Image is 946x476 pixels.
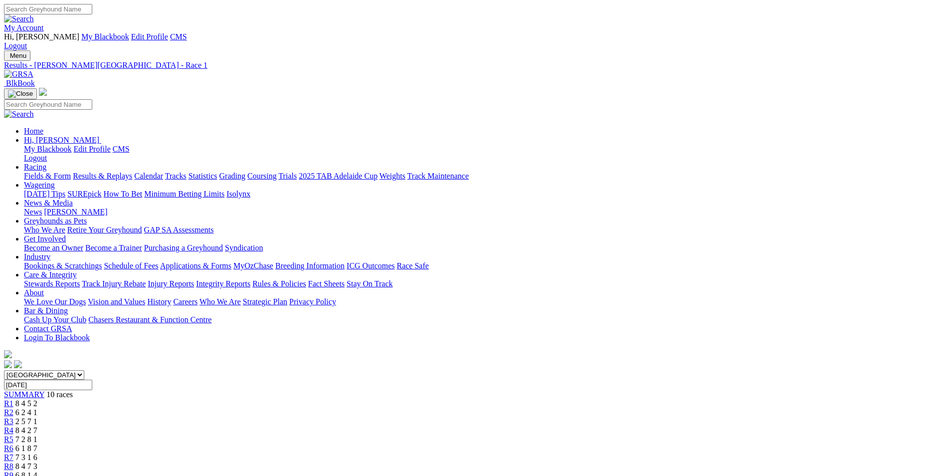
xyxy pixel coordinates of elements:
span: 8 4 7 3 [15,462,37,471]
a: SUREpick [67,190,101,198]
a: Results & Replays [73,172,132,180]
span: 6 2 4 1 [15,408,37,417]
img: Close [8,90,33,98]
a: CMS [113,145,130,153]
a: My Blackbook [24,145,72,153]
span: 6 1 8 7 [15,444,37,453]
a: Greyhounds as Pets [24,217,87,225]
a: Coursing [247,172,277,180]
a: BlkBook [4,79,35,87]
a: Syndication [225,243,263,252]
a: Wagering [24,181,55,189]
div: Wagering [24,190,942,199]
a: R2 [4,408,13,417]
a: Bookings & Scratchings [24,261,102,270]
div: Hi, [PERSON_NAME] [24,145,942,163]
a: Stewards Reports [24,279,80,288]
span: BlkBook [6,79,35,87]
a: Trials [278,172,297,180]
span: 7 3 1 6 [15,453,37,462]
div: Industry [24,261,942,270]
a: Careers [173,297,197,306]
span: 10 races [46,390,73,399]
a: Become a Trainer [85,243,142,252]
span: R1 [4,399,13,408]
a: My Blackbook [81,32,129,41]
button: Toggle navigation [4,88,37,99]
a: My Account [4,23,44,32]
a: R6 [4,444,13,453]
a: Purchasing a Greyhound [144,243,223,252]
div: About [24,297,942,306]
div: Care & Integrity [24,279,942,288]
a: Login To Blackbook [24,333,90,342]
a: Chasers Restaurant & Function Centre [88,315,211,324]
img: GRSA [4,70,33,79]
a: GAP SA Assessments [144,226,214,234]
a: Statistics [189,172,217,180]
a: Tracks [165,172,187,180]
a: CMS [170,32,187,41]
a: Retire Your Greyhound [67,226,142,234]
span: Menu [10,52,26,59]
a: How To Bet [104,190,143,198]
img: logo-grsa-white.png [4,350,12,358]
a: SUMMARY [4,390,44,399]
div: Results - [PERSON_NAME][GEOGRAPHIC_DATA] - Race 1 [4,61,942,70]
a: Track Injury Rebate [82,279,146,288]
a: Grading [219,172,245,180]
div: My Account [4,32,942,50]
div: Racing [24,172,942,181]
a: Integrity Reports [196,279,250,288]
a: Who We Are [199,297,241,306]
span: 8 4 5 2 [15,399,37,408]
a: Stay On Track [347,279,392,288]
a: R4 [4,426,13,435]
a: Fields & Form [24,172,71,180]
span: 7 2 8 1 [15,435,37,444]
a: Racing [24,163,46,171]
a: Applications & Forms [160,261,231,270]
a: MyOzChase [233,261,273,270]
a: Logout [24,154,47,162]
a: News & Media [24,199,73,207]
span: 2 5 7 1 [15,417,37,426]
a: Calendar [134,172,163,180]
a: Cash Up Your Club [24,315,86,324]
a: Home [24,127,43,135]
a: Injury Reports [148,279,194,288]
a: Weights [379,172,405,180]
a: [DATE] Tips [24,190,65,198]
a: Industry [24,252,50,261]
img: twitter.svg [14,360,22,368]
input: Search [4,4,92,14]
img: logo-grsa-white.png [39,88,47,96]
a: R8 [4,462,13,471]
a: Contact GRSA [24,324,72,333]
input: Search [4,99,92,110]
a: Vision and Values [88,297,145,306]
span: R3 [4,417,13,426]
a: Get Involved [24,235,66,243]
a: News [24,208,42,216]
div: Greyhounds as Pets [24,226,942,235]
a: Minimum Betting Limits [144,190,224,198]
a: Schedule of Fees [104,261,158,270]
a: Logout [4,41,27,50]
a: Fact Sheets [308,279,345,288]
a: Care & Integrity [24,270,77,279]
div: News & Media [24,208,942,217]
a: [PERSON_NAME] [44,208,107,216]
a: Edit Profile [131,32,168,41]
a: Isolynx [226,190,250,198]
a: Privacy Policy [289,297,336,306]
a: Breeding Information [275,261,345,270]
a: Rules & Policies [252,279,306,288]
a: R5 [4,435,13,444]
